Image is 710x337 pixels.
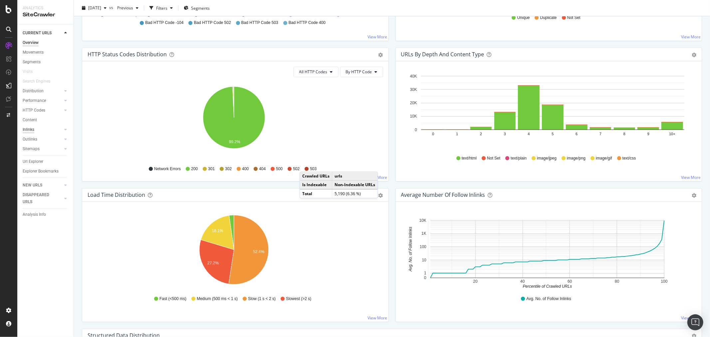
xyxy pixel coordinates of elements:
[332,189,378,198] td: 5,190 (6.36 %)
[88,51,167,58] div: HTTP Status Codes Distribution
[615,279,619,284] text: 80
[293,166,300,172] span: 502
[661,279,667,284] text: 100
[401,191,485,198] div: Average Number of Follow Inlinks
[623,132,625,136] text: 8
[568,279,572,284] text: 60
[576,132,578,136] text: 6
[23,68,33,75] div: Visits
[23,78,50,85] div: Search Engines
[207,261,219,265] text: 27.2%
[410,114,417,119] text: 10K
[487,156,500,161] span: Not Set
[300,180,332,189] td: Is Indexable
[197,296,238,302] span: Medium (500 ms < 1 s)
[23,117,37,124] div: Content
[480,132,482,136] text: 2
[419,218,426,223] text: 10K
[115,3,141,13] button: Previous
[23,59,69,66] a: Segments
[552,132,554,136] text: 5
[286,296,311,302] span: Slowest (>2 s)
[410,101,417,105] text: 20K
[23,211,46,218] div: Analysis Info
[88,212,380,290] svg: A chart.
[622,156,636,161] span: text/css
[23,11,68,19] div: SiteCrawler
[289,20,326,26] span: Bad HTTP Code 400
[410,74,417,79] text: 40K
[23,88,62,95] a: Distribution
[300,189,332,198] td: Total
[692,53,696,57] div: gear
[23,146,40,153] div: Sitemaps
[424,271,426,275] text: 1
[88,83,380,160] svg: A chart.
[194,20,231,26] span: Bad HTTP Code 502
[401,51,484,58] div: URLs by Depth and Content Type
[23,126,34,133] div: Inlinks
[294,67,339,77] button: All HTTP Codes
[567,156,586,161] span: image/png
[517,15,530,21] span: Unique
[23,182,62,189] a: NEW URLS
[340,67,383,77] button: By HTTP Code
[596,156,612,161] span: image/gif
[422,258,426,262] text: 10
[526,296,571,302] span: Avg. No. of Follow Inlinks
[23,191,62,205] a: DISAPPEARED URLS
[520,279,525,284] text: 40
[23,30,62,37] a: CURRENT URLS
[181,3,212,13] button: Segments
[462,156,477,161] span: text/html
[473,279,478,284] text: 20
[23,39,39,46] div: Overview
[647,132,649,136] text: 9
[156,5,167,11] div: Filters
[378,53,383,57] div: gear
[23,168,59,175] div: Explorer Bookmarks
[401,72,694,149] div: A chart.
[401,212,694,290] svg: A chart.
[415,128,417,132] text: 0
[23,97,62,104] a: Performance
[310,166,317,172] span: 503
[23,49,44,56] div: Movements
[259,166,266,172] span: 404
[528,132,530,136] text: 4
[154,166,181,172] span: Network Errors
[88,191,145,198] div: Load Time Distribution
[115,5,133,11] span: Previous
[23,117,69,124] a: Content
[23,88,44,95] div: Distribution
[408,227,412,272] text: Avg. No. of Follow Inlinks
[23,136,62,143] a: Outlinks
[368,34,387,40] a: View More
[456,132,458,136] text: 1
[23,78,57,85] a: Search Engines
[332,172,378,181] td: urls
[23,168,69,175] a: Explorer Bookmarks
[23,146,62,153] a: Sitemaps
[681,315,701,321] a: View More
[300,172,332,181] td: Crawled URLs
[424,275,426,280] text: 0
[511,156,527,161] span: text/plain
[523,284,572,289] text: Percentile of Crawled URLs
[88,5,101,11] span: 2025 Oct. 6th
[23,211,69,218] a: Analysis Info
[681,174,701,180] a: View More
[23,182,42,189] div: NEW URLS
[504,132,506,136] text: 3
[419,244,426,249] text: 100
[681,34,701,40] a: View More
[23,68,39,75] a: Visits
[537,156,557,161] span: image/jpeg
[23,158,43,165] div: Url Explorer
[23,59,41,66] div: Segments
[191,5,210,11] span: Segments
[109,4,115,10] span: vs
[23,39,69,46] a: Overview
